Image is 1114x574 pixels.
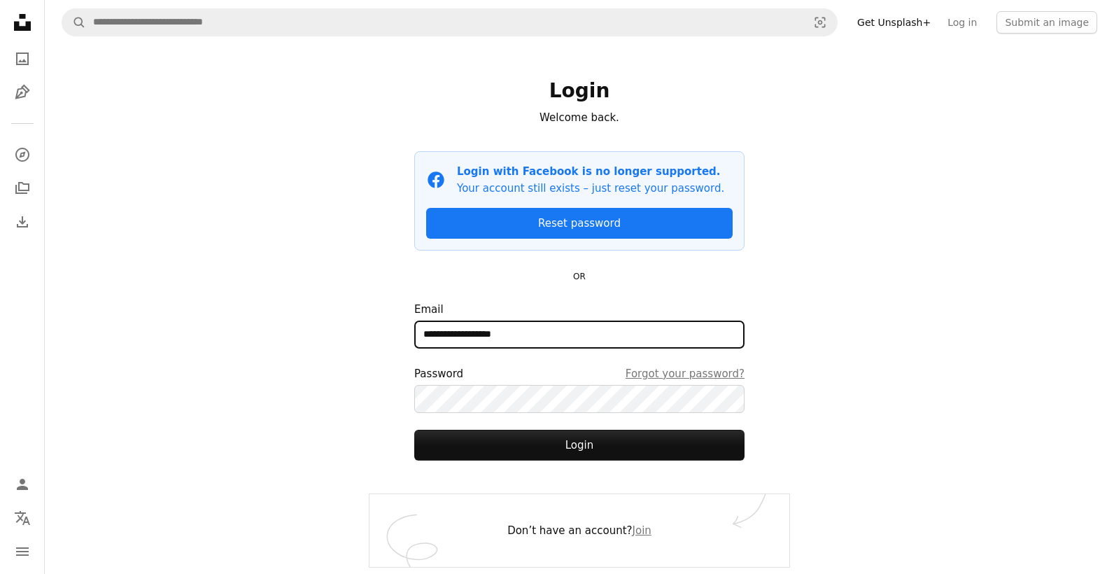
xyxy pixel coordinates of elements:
[414,321,745,349] input: Email
[8,208,36,236] a: Download History
[62,9,86,36] button: Search Unsplash
[573,272,586,281] small: OR
[8,504,36,532] button: Language
[633,524,651,537] a: Join
[414,78,745,104] h1: Login
[8,141,36,169] a: Explore
[369,494,789,567] div: Don’t have an account?
[414,430,745,461] button: Login
[8,45,36,73] a: Photos
[8,78,36,106] a: Illustrations
[996,11,1097,34] button: Submit an image
[457,163,724,180] p: Login with Facebook is no longer supported.
[8,538,36,566] button: Menu
[8,174,36,202] a: Collections
[426,208,733,239] a: Reset password
[457,180,724,197] p: Your account still exists – just reset your password.
[62,8,838,36] form: Find visuals sitewide
[414,365,745,382] div: Password
[414,301,745,349] label: Email
[626,365,745,382] a: Forgot your password?
[8,8,36,39] a: Home — Unsplash
[414,385,745,413] input: PasswordForgot your password?
[8,470,36,498] a: Log in / Sign up
[939,11,985,34] a: Log in
[803,9,837,36] button: Visual search
[414,109,745,126] p: Welcome back.
[849,11,939,34] a: Get Unsplash+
